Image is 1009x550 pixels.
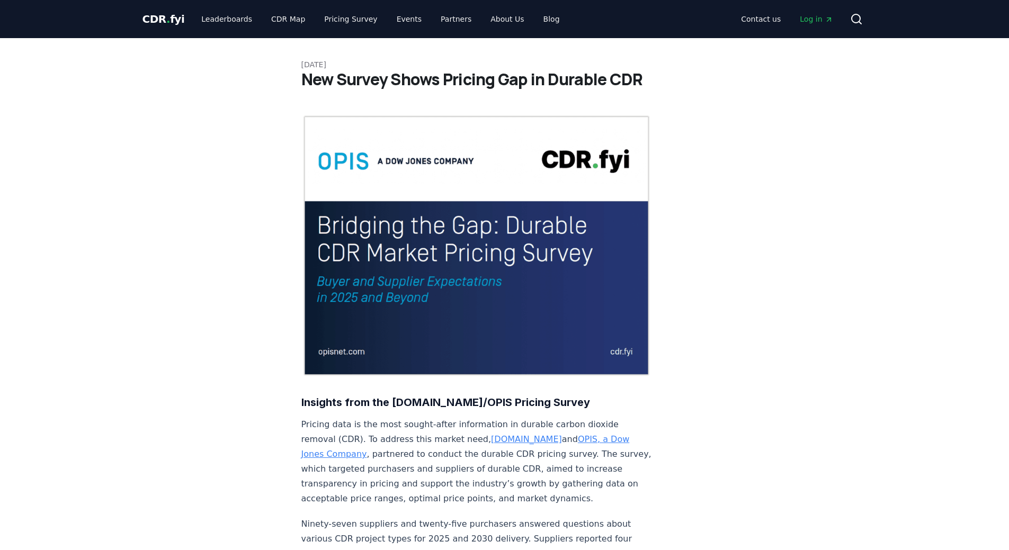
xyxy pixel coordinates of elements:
[388,10,430,29] a: Events
[193,10,568,29] nav: Main
[142,13,185,25] span: CDR fyi
[301,70,708,89] h1: New Survey Shows Pricing Gap in Durable CDR
[791,10,841,29] a: Log in
[800,14,833,24] span: Log in
[301,114,652,377] img: blog post image
[263,10,314,29] a: CDR Map
[166,13,170,25] span: .
[482,10,532,29] a: About Us
[301,417,652,506] p: Pricing data is the most sought-after information in durable carbon dioxide removal (CDR). To add...
[193,10,261,29] a: Leaderboards
[301,59,708,70] p: [DATE]
[301,396,590,409] strong: Insights from the [DOMAIN_NAME]/OPIS Pricing Survey
[316,10,386,29] a: Pricing Survey
[491,434,562,444] a: [DOMAIN_NAME]
[535,10,568,29] a: Blog
[733,10,841,29] nav: Main
[142,12,185,26] a: CDR.fyi
[432,10,480,29] a: Partners
[733,10,789,29] a: Contact us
